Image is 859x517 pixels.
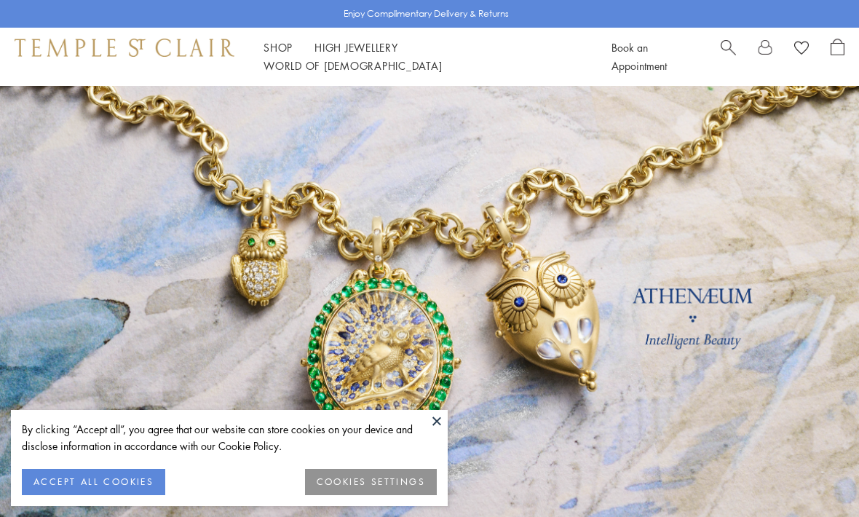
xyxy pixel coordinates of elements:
a: Search [721,39,736,75]
button: ACCEPT ALL COOKIES [22,469,165,495]
p: Enjoy Complimentary Delivery & Returns [344,7,509,21]
a: ShopShop [264,40,293,55]
a: Open Shopping Bag [831,39,844,75]
a: World of [DEMOGRAPHIC_DATA]World of [DEMOGRAPHIC_DATA] [264,58,442,73]
a: High JewelleryHigh Jewellery [314,40,398,55]
button: COOKIES SETTINGS [305,469,437,495]
a: View Wishlist [794,39,809,60]
img: Temple St. Clair [15,39,234,56]
nav: Main navigation [264,39,579,75]
a: Book an Appointment [611,40,667,73]
div: By clicking “Accept all”, you agree that our website can store cookies on your device and disclos... [22,421,437,454]
iframe: Gorgias live chat messenger [786,449,844,502]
